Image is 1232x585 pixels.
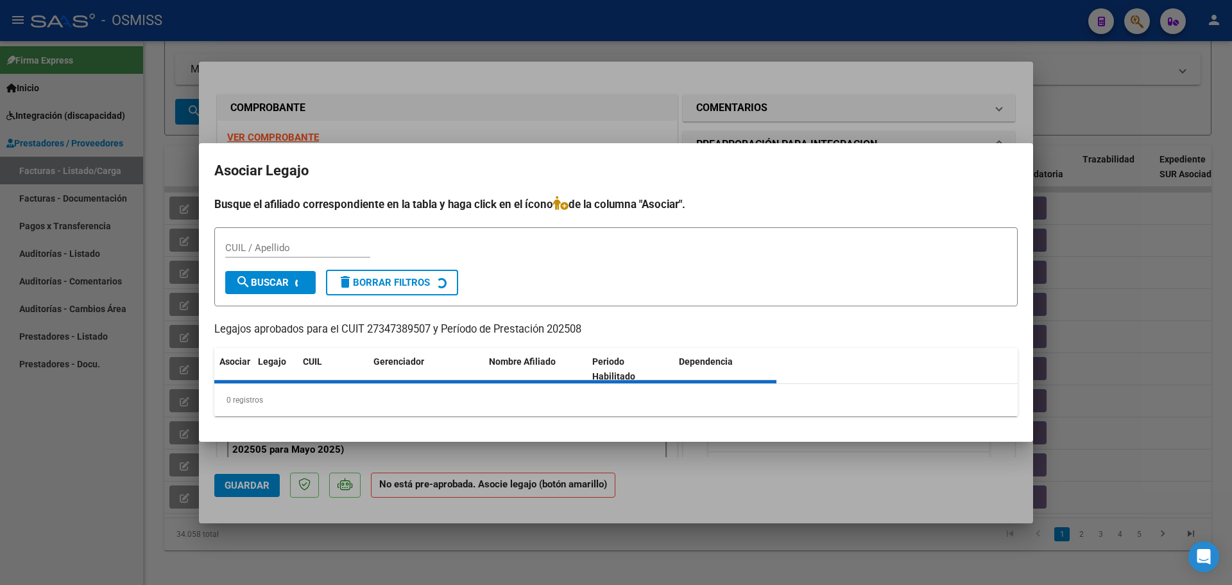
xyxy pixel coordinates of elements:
datatable-header-cell: Asociar [214,348,253,390]
span: Nombre Afiliado [489,356,556,367]
button: Borrar Filtros [326,270,458,295]
p: Legajos aprobados para el CUIT 27347389507 y Período de Prestación 202508 [214,322,1018,338]
h4: Busque el afiliado correspondiente en la tabla y haga click en el ícono de la columna "Asociar". [214,196,1018,213]
datatable-header-cell: CUIL [298,348,368,390]
datatable-header-cell: Periodo Habilitado [587,348,674,390]
span: Legajo [258,356,286,367]
span: Asociar [219,356,250,367]
mat-icon: delete [338,274,353,290]
datatable-header-cell: Gerenciador [368,348,484,390]
span: Borrar Filtros [338,277,430,288]
button: Buscar [225,271,316,294]
datatable-header-cell: Nombre Afiliado [484,348,587,390]
span: CUIL [303,356,322,367]
span: Gerenciador [373,356,424,367]
span: Dependencia [679,356,733,367]
span: Buscar [235,277,289,288]
mat-icon: search [235,274,251,290]
h2: Asociar Legajo [214,159,1018,183]
datatable-header-cell: Dependencia [674,348,777,390]
datatable-header-cell: Legajo [253,348,298,390]
div: Open Intercom Messenger [1188,541,1219,572]
span: Periodo Habilitado [592,356,635,381]
div: 0 registros [214,384,1018,416]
